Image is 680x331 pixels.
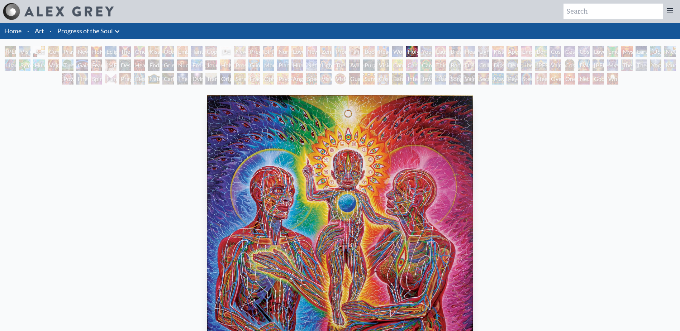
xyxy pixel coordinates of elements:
div: Eclipse [105,46,116,57]
div: Zena Lotus [320,46,332,57]
div: Cannabacchus [420,59,432,71]
div: Steeplehead 1 [521,73,532,85]
div: Grieving [162,59,174,71]
div: Vision Tree [377,59,389,71]
div: Journey of the Wounded Healer [205,59,217,71]
div: Spectral Lotus [306,73,317,85]
div: Fractal Eyes [248,73,260,85]
div: Dying [191,73,203,85]
div: Seraphic Transport Docking on the Third Eye [234,73,246,85]
div: Vision Crystal [320,73,332,85]
div: Spirit Animates the Flesh [91,73,102,85]
div: Mysteriosa 2 [621,46,633,57]
div: Diamond Being [435,73,446,85]
div: Peyote Being [507,73,518,85]
div: Tantra [191,46,203,57]
div: Purging [363,59,375,71]
div: Dalai Lama [578,59,590,71]
div: Mystic Eye [607,59,618,71]
div: The Shulgins and their Alchemical Angels [334,59,346,71]
input: Search [564,4,663,19]
div: Transfiguration [205,73,217,85]
div: Reading [377,46,389,57]
div: Breathing [449,46,461,57]
div: Lightworker [320,59,332,71]
div: Vajra Guru [550,59,561,71]
div: Cosmic [DEMOGRAPHIC_DATA] [564,59,575,71]
div: [PERSON_NAME] [593,59,604,71]
div: Caring [162,73,174,85]
div: Mayan Being [492,73,504,85]
div: Jewel Being [420,73,432,85]
div: Boo-boo [363,46,375,57]
div: Cosmic Creativity [550,46,561,57]
div: Eco-Atlas [191,59,203,71]
div: [PERSON_NAME] & Eve [5,46,16,57]
div: Endarkenment [148,59,160,71]
div: Ophanic Eyelash [263,73,274,85]
div: New Family [306,46,317,57]
div: Cosmic Elf [377,73,389,85]
div: Love Circuit [291,46,303,57]
div: Theologue [636,59,647,71]
div: Praying [62,46,73,57]
div: Blessing Hand [134,73,145,85]
div: Laughing Man [435,46,446,57]
div: Aperture [507,46,518,57]
div: Holy Grail [91,46,102,57]
div: Original Face [220,73,231,85]
div: The Kiss [119,46,131,57]
div: Body/Mind as a Vibratory Field of Energy [449,59,461,71]
div: Firewalking [76,73,88,85]
div: Fear [91,59,102,71]
div: Godself [593,73,604,85]
div: Prostration [234,59,246,71]
div: Despair [119,59,131,71]
div: Wonder [392,46,403,57]
div: Cosmic Artist [564,46,575,57]
div: Net of Being [578,73,590,85]
div: [MEDICAL_DATA] [105,59,116,71]
div: Contemplation [48,46,59,57]
div: Song of Vajra Being [449,73,461,85]
div: Cannabis Mudra [392,59,403,71]
div: Monochord [263,59,274,71]
div: Liberation Through Seeing [521,59,532,71]
div: Guardian of Infinite Vision [349,73,360,85]
div: Tree & Person [62,59,73,71]
div: [DEMOGRAPHIC_DATA] Embryo [220,46,231,57]
div: Humming Bird [33,59,45,71]
div: Emerald Grail [607,46,618,57]
li: · [47,23,54,39]
div: Vajra Being [463,73,475,85]
div: Birth [263,46,274,57]
div: Networks [306,59,317,71]
div: Glimpsing the Empyrean [248,59,260,71]
div: The Soul Finds It's Way [177,73,188,85]
div: Sunyata [363,73,375,85]
a: Art [35,26,44,36]
div: Oversoul [550,73,561,85]
div: Dissectional Art for Tool's Lateralus CD [492,59,504,71]
div: Lightweaver [478,46,489,57]
div: Mudra [664,59,676,71]
div: Empowerment [521,46,532,57]
div: Pregnancy [248,46,260,57]
li: · [24,23,32,39]
div: Holy Family [406,46,418,57]
div: Yogi & the Möbius Sphere [650,59,661,71]
div: Family [349,46,360,57]
div: Vision [PERSON_NAME] [334,73,346,85]
div: Nuclear Crucifixion [177,59,188,71]
div: Kiss of the [MEDICAL_DATA] [492,46,504,57]
div: [PERSON_NAME] [535,59,547,71]
div: Nursing [277,46,289,57]
div: One [564,73,575,85]
div: Ocean of Love Bliss [162,46,174,57]
div: Steeplehead 2 [535,73,547,85]
div: Embracing [177,46,188,57]
div: Collective Vision [478,59,489,71]
a: Progress of the Soul [57,26,113,36]
div: Bond [535,46,547,57]
div: Vajra Horse [48,59,59,71]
